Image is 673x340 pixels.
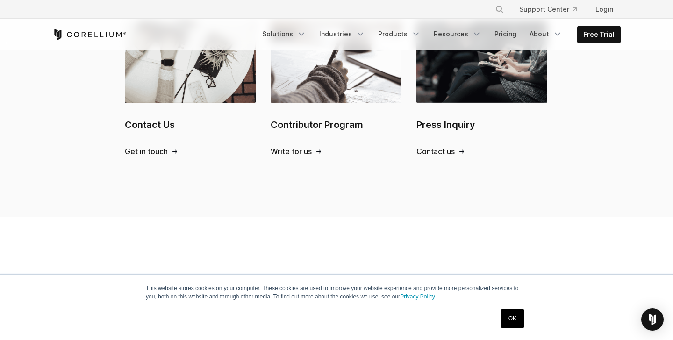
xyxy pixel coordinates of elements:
[400,293,436,300] a: Privacy Policy.
[512,1,584,18] a: Support Center
[271,118,401,132] h2: Contributor Program
[52,29,127,40] a: Corellium Home
[314,26,371,42] a: Industries
[271,21,401,102] img: Contributor Program
[146,284,527,301] p: This website stores cookies on your computer. These cookies are used to improve your website expe...
[416,21,547,156] a: Press Inquiry Press Inquiry Contact us
[271,21,401,156] a: Contributor Program Contributor Program Write for us
[416,147,455,156] span: Contact us
[125,118,256,132] h2: Contact Us
[257,26,621,43] div: Navigation Menu
[416,118,547,132] h2: Press Inquiry
[489,26,522,42] a: Pricing
[491,1,508,18] button: Search
[271,147,312,156] span: Write for us
[501,309,524,328] a: OK
[257,26,312,42] a: Solutions
[125,21,256,102] img: Contact Us
[125,147,168,156] span: Get in touch
[125,21,256,156] a: Contact Us Contact Us Get in touch
[588,1,621,18] a: Login
[416,21,547,102] img: Press Inquiry
[372,26,426,42] a: Products
[524,26,568,42] a: About
[578,26,620,43] a: Free Trial
[428,26,487,42] a: Resources
[641,308,664,331] div: Open Intercom Messenger
[484,1,621,18] div: Navigation Menu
